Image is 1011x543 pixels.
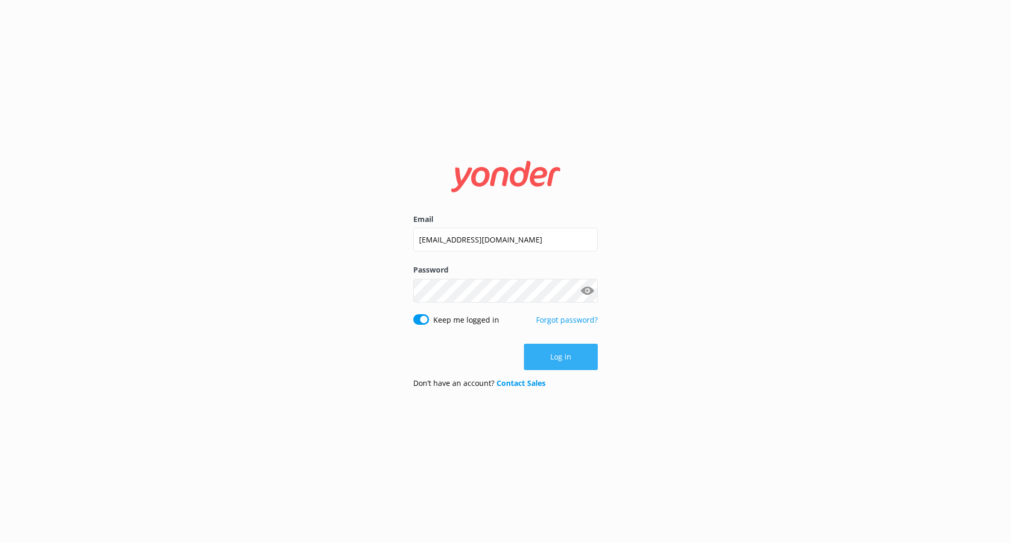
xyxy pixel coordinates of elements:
[524,344,598,370] button: Log in
[433,314,499,326] label: Keep me logged in
[413,377,546,389] p: Don’t have an account?
[413,228,598,251] input: user@emailaddress.com
[536,315,598,325] a: Forgot password?
[413,264,598,276] label: Password
[497,378,546,388] a: Contact Sales
[413,214,598,225] label: Email
[577,280,598,301] button: Show password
